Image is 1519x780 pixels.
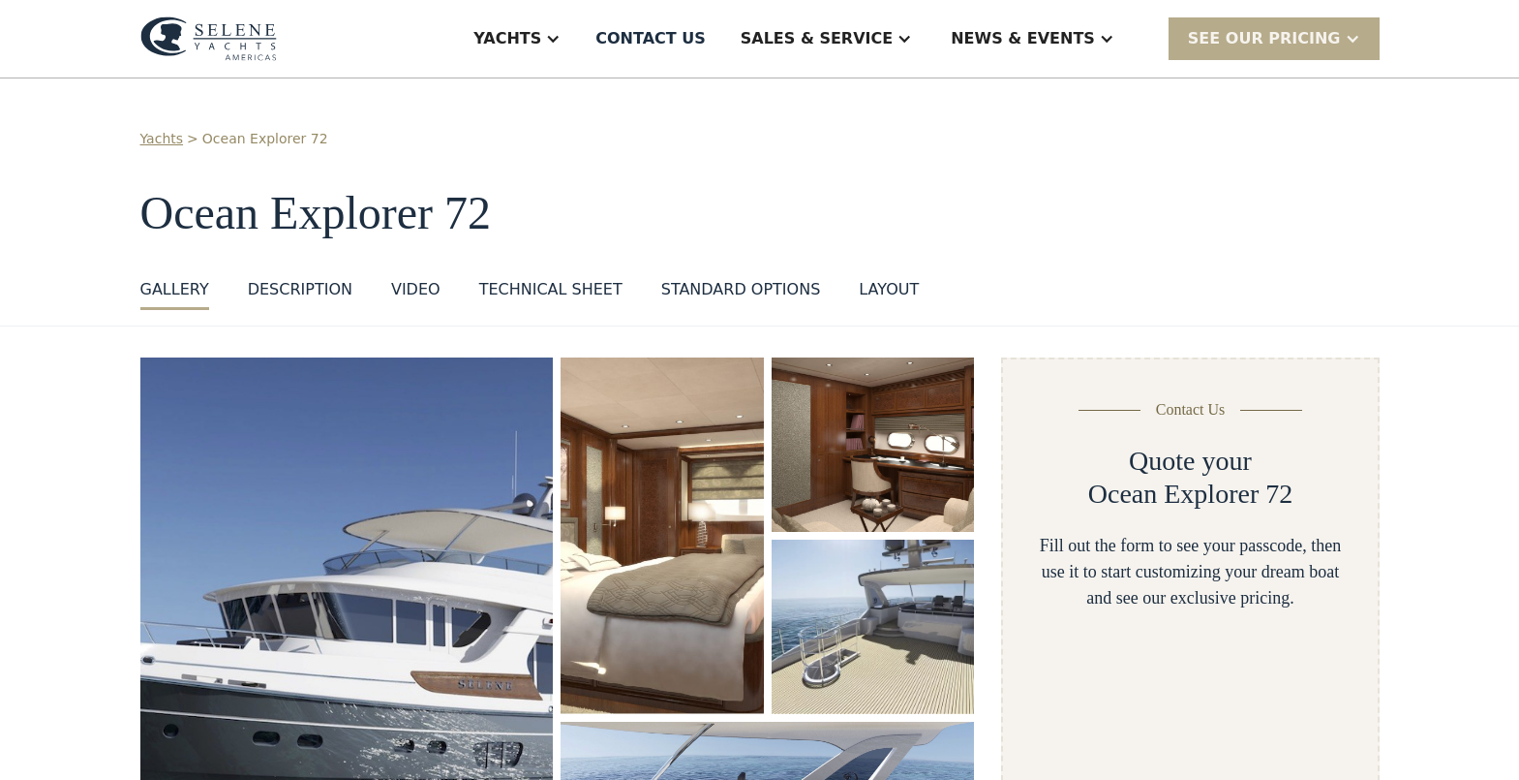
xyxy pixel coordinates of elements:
img: logo [140,16,277,61]
a: GALLERY [140,278,209,310]
a: Ocean Explorer 72 [202,129,328,149]
div: Yachts [473,27,541,50]
a: layout [859,278,919,310]
div: layout [859,278,919,301]
div: News & EVENTS [951,27,1095,50]
div: > [187,129,198,149]
div: Contact US [595,27,706,50]
div: Technical sheet [479,278,623,301]
div: Fill out the form to see your passcode, then use it to start customizing your dream boat and see ... [1034,533,1346,611]
a: open lightbox [561,358,763,714]
a: Yachts [140,129,184,149]
div: standard options [661,278,821,301]
div: VIDEO [391,278,441,301]
div: Sales & Service [741,27,893,50]
h1: Ocean Explorer 72 [140,188,1380,239]
div: SEE Our Pricing [1169,17,1380,59]
div: GALLERY [140,278,209,301]
a: VIDEO [391,278,441,310]
div: Contact Us [1156,398,1226,421]
div: DESCRIPTION [248,278,352,301]
a: standard options [661,278,821,310]
a: open lightbox [772,358,975,532]
a: open lightbox [772,540,975,714]
h2: Quote your [1129,445,1252,478]
a: DESCRIPTION [248,278,352,310]
a: Technical sheet [479,278,623,310]
h2: Ocean Explorer 72 [1088,478,1292,511]
div: SEE Our Pricing [1188,27,1341,50]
